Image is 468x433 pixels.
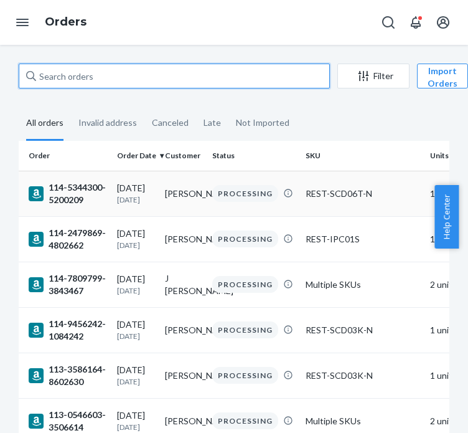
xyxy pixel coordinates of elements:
div: REST-SCD03K-N [306,324,420,336]
td: J [PERSON_NAME] [160,262,208,307]
div: 114-7809799-3843467 [29,272,107,297]
div: Not Imported [236,107,289,139]
th: Order Date [112,141,160,171]
div: REST-SCD06T-N [306,188,420,200]
a: Orders [45,15,87,29]
div: 114-2479869-4802662 [29,227,107,252]
div: [DATE] [117,273,155,296]
p: [DATE] [117,194,155,205]
div: Filter [338,70,409,82]
div: PROCESSING [212,231,278,247]
ol: breadcrumbs [35,4,96,40]
p: [DATE] [117,285,155,296]
div: 114-5344300-5200209 [29,181,107,206]
button: Import Orders [417,64,468,88]
div: 113-3586164-8602630 [29,363,107,388]
div: Canceled [152,107,189,139]
div: [DATE] [117,182,155,205]
div: PROCESSING [212,276,278,293]
div: PROCESSING [212,185,278,202]
div: [DATE] [117,227,155,250]
div: PROCESSING [212,367,278,384]
div: [DATE] [117,318,155,341]
div: REST-IPC01S [306,233,420,245]
p: [DATE] [117,331,155,341]
input: Search orders [19,64,330,88]
button: Open notifications [403,10,428,35]
button: Filter [337,64,409,88]
td: [PERSON_NAME] [160,171,208,216]
td: [PERSON_NAME] [160,307,208,353]
div: Invalid address [78,107,137,139]
button: Open Navigation [10,10,35,35]
th: Status [207,141,301,171]
th: SKU [301,141,425,171]
button: Open Search Box [376,10,401,35]
p: [DATE] [117,422,155,432]
p: [DATE] [117,240,155,250]
div: All orders [26,107,63,141]
div: REST-SCD03K-N [306,369,420,382]
div: [DATE] [117,364,155,387]
button: Open account menu [431,10,456,35]
td: [PERSON_NAME] [160,353,208,398]
div: Customer [165,150,203,161]
div: [DATE] [117,409,155,432]
div: 114-9456242-1084242 [29,318,107,343]
div: PROCESSING [212,412,278,429]
div: PROCESSING [212,321,278,338]
div: Late [204,107,221,139]
p: [DATE] [117,376,155,387]
th: Order [19,141,112,171]
button: Help Center [434,185,459,249]
td: [PERSON_NAME] [160,216,208,262]
td: Multiple SKUs [301,262,425,307]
